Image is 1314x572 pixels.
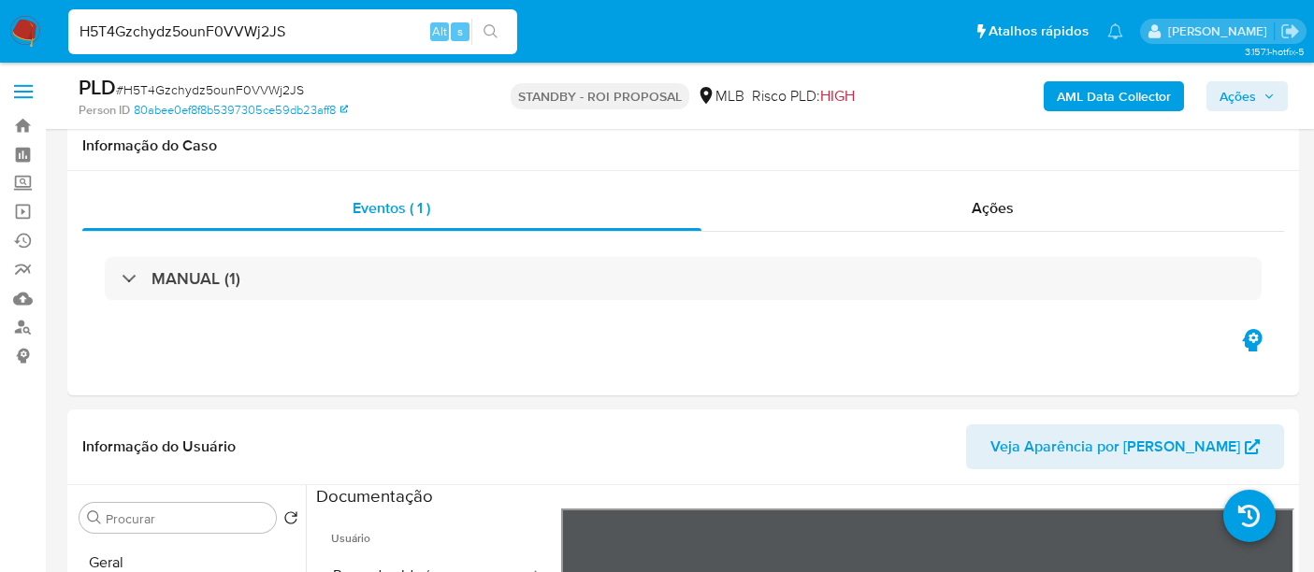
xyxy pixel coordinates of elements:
[820,85,855,107] span: HIGH
[79,102,130,119] b: Person ID
[1044,81,1184,111] button: AML Data Collector
[79,72,116,102] b: PLD
[1107,23,1123,39] a: Notificações
[353,197,430,219] span: Eventos ( 1 )
[82,136,1284,155] h1: Informação do Caso
[82,437,236,456] h1: Informação do Usuário
[106,510,268,527] input: Procurar
[457,22,463,40] span: s
[697,86,744,107] div: MLB
[966,424,1284,469] button: Veja Aparência por [PERSON_NAME]
[471,19,510,45] button: search-icon
[152,268,240,289] h3: MANUAL (1)
[972,197,1014,219] span: Ações
[511,83,689,109] p: STANDBY - ROI PROPOSAL
[752,86,855,107] span: Risco PLD:
[989,21,1089,41] span: Atalhos rápidos
[1206,81,1288,111] button: Ações
[1057,81,1171,111] b: AML Data Collector
[1220,81,1256,111] span: Ações
[283,510,298,531] button: Retornar ao pedido padrão
[432,22,447,40] span: Alt
[116,80,304,99] span: # H5T4Gzchydz5ounF0VVWj2JS
[134,102,348,119] a: 80abee0ef8f8b5397305ce59db23aff8
[990,424,1240,469] span: Veja Aparência por [PERSON_NAME]
[87,510,102,525] button: Procurar
[1280,21,1300,41] a: Sair
[1168,22,1274,40] p: erico.trevizan@mercadopago.com.br
[68,20,517,44] input: Pesquise usuários ou casos...
[105,257,1262,300] div: MANUAL (1)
